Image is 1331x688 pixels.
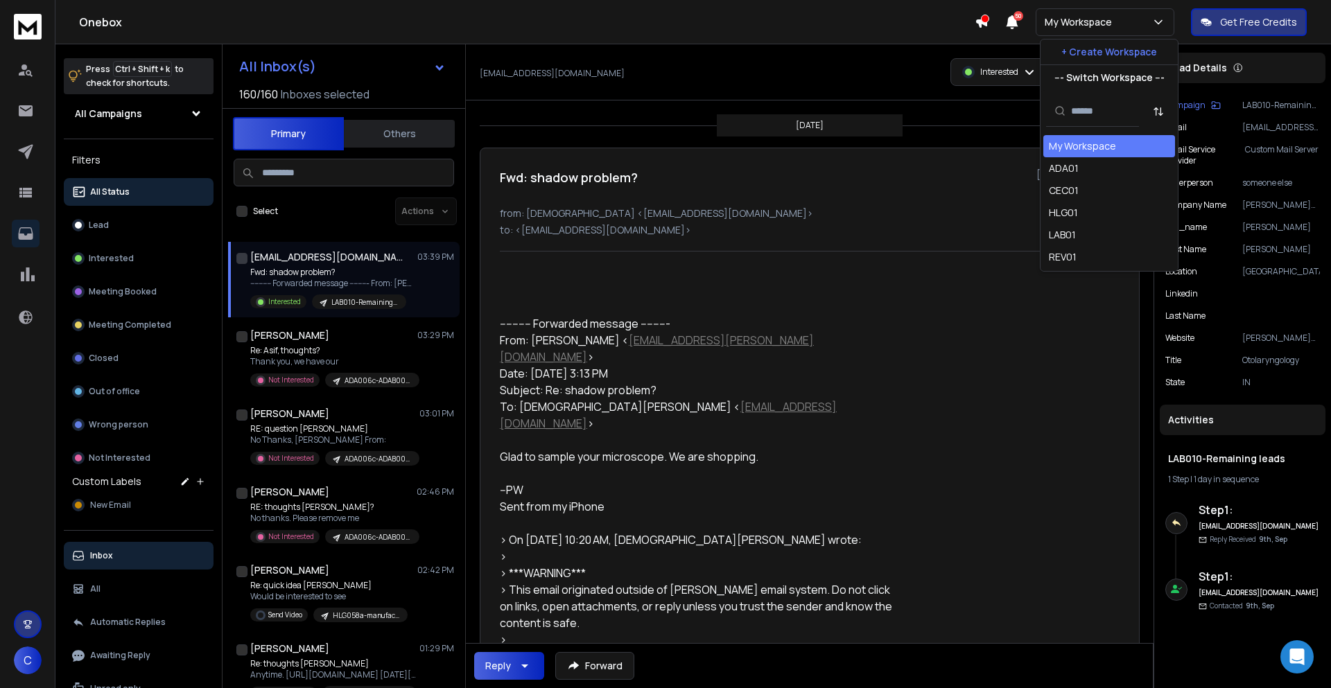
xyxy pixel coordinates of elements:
div: > [500,548,905,565]
button: Wrong person [64,411,214,439]
span: Ctrl + Shift + k [113,61,172,77]
div: My Workspace [1049,139,1116,153]
button: Meeting Completed [64,311,214,339]
div: From: [PERSON_NAME] < > [500,332,905,365]
div: > On [DATE] 10:20 AM, [DEMOGRAPHIC_DATA][PERSON_NAME] wrote: [500,531,905,548]
p: Wrong person [89,419,148,430]
h6: [EMAIL_ADDRESS][DOMAIN_NAME] [1199,588,1320,598]
p: RE: thoughts [PERSON_NAME]? [250,502,417,513]
div: Date: [DATE] 3:13 PM [500,365,905,382]
h1: Onebox [79,14,975,30]
p: Not Interested [89,452,150,464]
h3: Custom Labels [72,475,141,488]
div: ADA01 [1049,161,1079,175]
div: LAB01 [1049,228,1076,242]
span: 9th, Sep [1246,601,1274,610]
p: Custom Mail Server [1245,144,1320,166]
p: Anytime. [URL][DOMAIN_NAME] [DATE][DATE] [250,669,417,680]
p: otherperson [1165,177,1213,188]
span: 1 Step [1168,473,1189,485]
p: [PERSON_NAME][DOMAIN_NAME] [1242,333,1320,344]
p: email service provider [1165,144,1245,166]
div: REV01 [1049,250,1077,264]
p: [EMAIL_ADDRESS][DOMAIN_NAME] [480,68,625,79]
p: Would be interested to see [250,591,408,602]
span: 50 [1014,11,1023,21]
h1: [PERSON_NAME] [250,407,329,421]
p: + Create Workspace [1061,45,1157,59]
p: Company Name [1165,200,1226,211]
div: Reply [485,659,511,673]
div: | [1168,474,1317,485]
h1: [PERSON_NAME] [250,328,329,342]
p: [PERSON_NAME][GEOGRAPHIC_DATA] [1242,200,1320,211]
p: [DATE] : 03:39 pm [1036,168,1120,182]
button: Reply [474,652,544,680]
div: > [500,631,905,648]
p: Contacted [1210,601,1274,611]
h1: [PERSON_NAME] [250,485,329,499]
button: + Create Workspace [1041,39,1178,64]
div: ---------- Forwarded message --------- [500,315,905,332]
a: [EMAIL_ADDRESS][PERSON_NAME][DOMAIN_NAME] [500,333,814,364]
p: Fwd: shadow problem? [250,267,417,278]
p: linkedin [1165,288,1198,299]
button: Meeting Booked [64,278,214,306]
p: All Status [90,186,130,197]
div: CEC01 [1049,184,1079,197]
p: ADA006c-ADAB001-freeprototype-title(re-run) [345,376,411,386]
h3: Inboxes selected [281,86,369,103]
p: Lead [89,220,109,231]
div: --PW [500,482,905,498]
div: To: [DEMOGRAPHIC_DATA][PERSON_NAME] < > [500,398,905,432]
p: ---------- Forwarded message --------- From: [PERSON_NAME], [250,278,417,289]
p: 02:46 PM [417,486,454,497]
p: Reply Received [1210,534,1287,545]
h1: LAB010-Remaining leads [1168,452,1317,466]
p: Re: thoughts [PERSON_NAME] [250,658,417,669]
p: ADA006c-ADAB001-freeprototype-title(re-run) [345,454,411,464]
div: Activities [1160,405,1325,435]
label: Select [253,206,278,217]
p: Out of office [89,386,140,397]
p: Not Interested [268,453,314,464]
p: Press to check for shortcuts. [86,62,184,90]
button: All Campaigns [64,100,214,127]
div: Subject: Re: shadow problem? [500,382,905,398]
button: C [14,646,42,674]
span: 1 day in sequence [1194,473,1259,485]
p: Meeting Completed [89,319,171,330]
p: Campaign [1165,100,1206,111]
h3: Filters [64,150,214,170]
p: My Workspace [1045,15,1117,29]
p: Automatic Replies [90,617,166,628]
button: Automatic Replies [64,608,214,636]
p: All [90,583,101,594]
p: Inbox [90,550,113,561]
div: > This email originated outside of [PERSON_NAME] email system. Do not click on links, open attach... [500,581,905,631]
p: Interested [980,67,1018,78]
p: --- Switch Workspace --- [1054,71,1165,85]
p: No Thanks, [PERSON_NAME] From: [250,434,417,446]
p: 03:29 PM [417,330,454,341]
p: No thanks. Please remove me [250,513,417,524]
button: Campaign [1165,100,1221,111]
p: [PERSON_NAME] [1242,222,1320,233]
button: Inbox [64,542,214,570]
span: New Email [90,500,131,511]
p: [EMAIL_ADDRESS][PERSON_NAME][DOMAIN_NAME] [1242,122,1320,133]
p: HLG058a-manufacturers [333,610,399,621]
p: Last Name [1165,310,1206,321]
p: Otolaryngology [1242,355,1320,366]
p: Send Video [268,610,302,620]
p: ADA006c-ADAB001-freeprototype-title(re-run) [345,532,411,543]
button: Others [344,118,455,149]
p: Closed [89,353,119,364]
p: Meeting Booked [89,286,157,297]
button: Not Interested [64,444,214,472]
h6: [EMAIL_ADDRESS][DOMAIN_NAME] [1199,521,1320,531]
button: Awaiting Reply [64,642,214,669]
p: 02:42 PM [417,565,454,576]
button: New Email [64,491,214,519]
